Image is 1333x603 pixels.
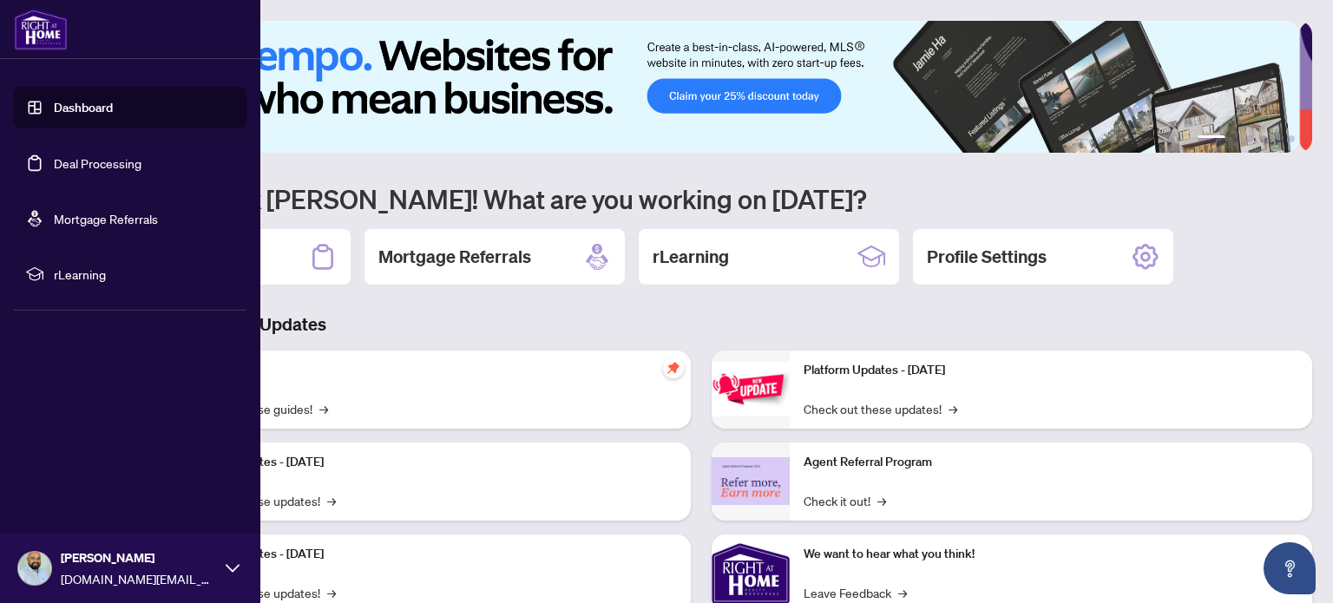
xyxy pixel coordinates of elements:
[1246,135,1253,142] button: 3
[61,569,217,588] span: [DOMAIN_NAME][EMAIL_ADDRESS][DOMAIN_NAME]
[1232,135,1239,142] button: 2
[327,491,336,510] span: →
[804,399,957,418] a: Check out these updates!→
[804,453,1298,472] p: Agent Referral Program
[927,245,1047,269] h2: Profile Settings
[877,491,886,510] span: →
[653,245,729,269] h2: rLearning
[54,265,234,284] span: rLearning
[182,453,677,472] p: Platform Updates - [DATE]
[61,548,217,567] span: [PERSON_NAME]
[90,312,1312,337] h3: Brokerage & Industry Updates
[1264,542,1316,594] button: Open asap
[712,457,790,505] img: Agent Referral Program
[804,583,907,602] a: Leave Feedback→
[90,182,1312,215] h1: Welcome back [PERSON_NAME]! What are you working on [DATE]?
[949,399,957,418] span: →
[378,245,531,269] h2: Mortgage Referrals
[1260,135,1267,142] button: 4
[804,361,1298,380] p: Platform Updates - [DATE]
[182,361,677,380] p: Self-Help
[54,211,158,226] a: Mortgage Referrals
[54,155,141,171] a: Deal Processing
[1274,135,1281,142] button: 5
[14,9,68,50] img: logo
[182,545,677,564] p: Platform Updates - [DATE]
[54,100,113,115] a: Dashboard
[319,399,328,418] span: →
[18,552,51,585] img: Profile Icon
[712,362,790,416] img: Platform Updates - June 23, 2025
[327,583,336,602] span: →
[1198,135,1225,142] button: 1
[663,357,684,378] span: pushpin
[898,583,907,602] span: →
[804,491,886,510] a: Check it out!→
[1288,135,1295,142] button: 6
[90,21,1299,153] img: Slide 0
[804,545,1298,564] p: We want to hear what you think!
